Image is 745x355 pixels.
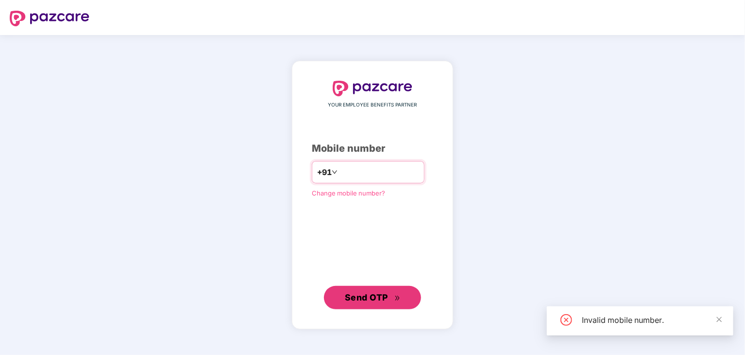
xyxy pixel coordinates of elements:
[312,141,433,156] div: Mobile number
[345,292,388,302] span: Send OTP
[582,314,722,326] div: Invalid mobile number.
[560,314,572,326] span: close-circle
[328,101,417,109] span: YOUR EMPLOYEE BENEFITS PARTNER
[10,11,89,26] img: logo
[312,189,385,197] a: Change mobile number?
[394,295,401,302] span: double-right
[317,166,332,178] span: +91
[324,286,421,309] button: Send OTPdouble-right
[716,316,723,323] span: close
[333,81,412,96] img: logo
[332,169,338,175] span: down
